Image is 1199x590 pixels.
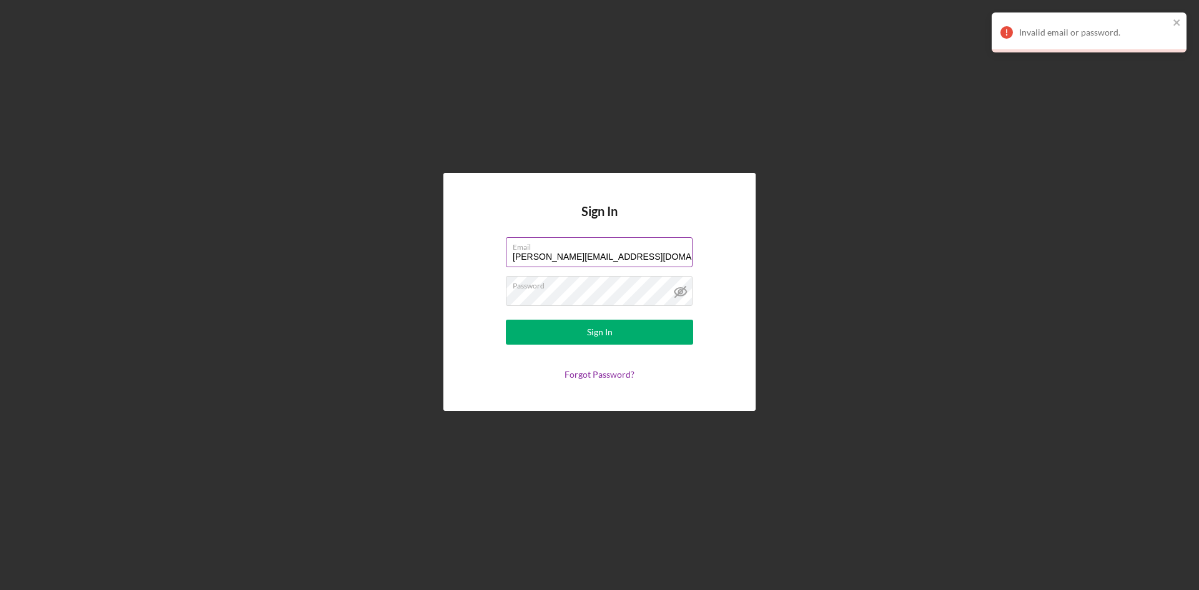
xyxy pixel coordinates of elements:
div: Invalid email or password. [1019,27,1169,37]
button: close [1173,17,1182,29]
h4: Sign In [581,204,618,237]
a: Forgot Password? [565,369,634,380]
label: Password [513,277,693,290]
button: Sign In [506,320,693,345]
label: Email [513,238,693,252]
div: Sign In [587,320,613,345]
